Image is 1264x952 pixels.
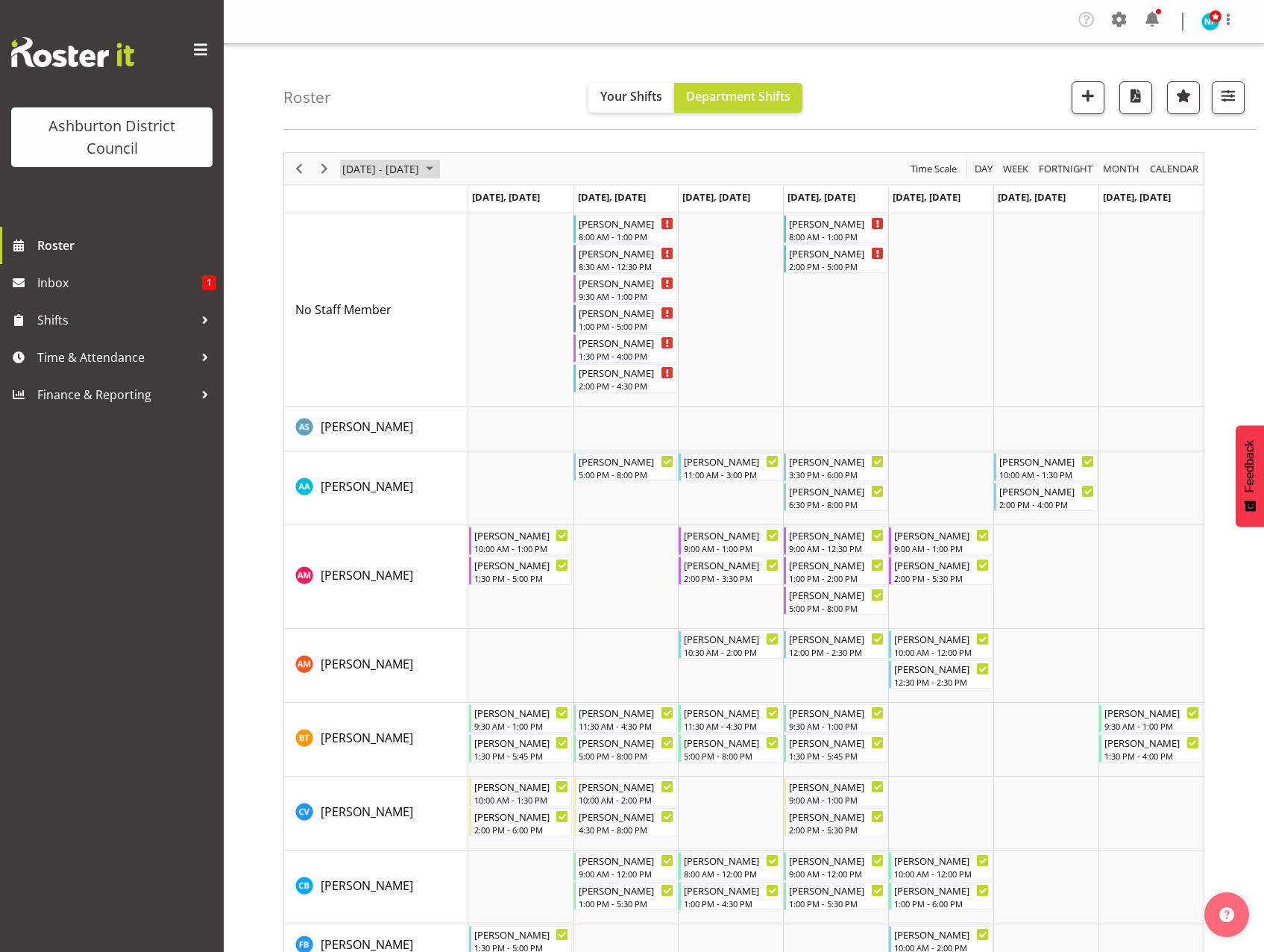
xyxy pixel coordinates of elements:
div: 9:30 AM - 1:00 PM [579,290,673,302]
div: [PERSON_NAME] [684,853,779,868]
td: Amanda Ackroyd resource [284,451,468,525]
div: Previous [286,153,312,184]
div: [PERSON_NAME] [894,661,989,676]
div: No Staff Member"s event - Jay Ladhu Begin From Tuesday, September 16, 2025 at 8:30:00 AM GMT+12:0... [573,245,677,273]
div: Carla Verberne"s event - Carla Verberne Begin From Thursday, September 18, 2025 at 2:00:00 PM GMT... [784,808,887,836]
div: [PERSON_NAME] [789,527,884,542]
div: 9:00 AM - 12:30 PM [789,542,884,554]
button: Fortnight [1037,160,1095,178]
div: Ben Tomassetti"s event - Ben Tomassetti Begin From Sunday, September 21, 2025 at 9:30:00 AM GMT+1... [1099,704,1203,733]
div: [PERSON_NAME] [894,927,989,942]
div: 10:00 AM - 12:00 PM [894,868,989,880]
div: 5:00 PM - 8:00 PM [789,602,884,614]
div: [PERSON_NAME] [789,587,884,602]
div: 1:00 PM - 4:30 PM [684,898,779,909]
div: Ben Tomassetti"s event - Ben Tomassetti Begin From Wednesday, September 17, 2025 at 11:30:00 AM G... [679,704,782,733]
div: 1:00 PM - 5:30 PM [789,898,884,909]
td: Celeste Bennett resource [284,851,468,924]
td: Carla Verberne resource [284,777,468,851]
span: [DATE], [DATE] [787,190,855,204]
div: 10:00 AM - 1:00 PM [474,542,569,554]
div: Ben Tomassetti"s event - Ben Tomassetti Begin From Thursday, September 18, 2025 at 9:30:00 AM GMT... [784,704,887,733]
img: Rosterit website logo [11,37,134,67]
div: [PERSON_NAME] [789,853,884,868]
span: No Staff Member [295,301,392,318]
div: Anna Mattson"s event - Anna Mattson Begin From Wednesday, September 17, 2025 at 2:00:00 PM GMT+12... [679,557,782,585]
div: 1:00 PM - 2:00 PM [789,572,884,584]
button: Time Scale [908,160,960,178]
div: [PERSON_NAME] [579,779,673,794]
span: [DATE] - [DATE] [341,160,421,178]
div: Anna Mattson"s event - Anna Mattson Begin From Thursday, September 18, 2025 at 5:00:00 PM GMT+12:... [784,586,887,615]
div: No Staff Member"s event - Nicky Farrell-Tully Begin From Tuesday, September 16, 2025 at 8:00:00 A... [573,215,677,243]
div: No Staff Member"s event - Nicky Farrell-Tully Begin From Tuesday, September 16, 2025 at 2:00:00 P... [573,364,677,392]
span: [DATE], [DATE] [578,190,646,204]
div: Amanda Ackroyd"s event - Amanda Ackroyd Begin From Tuesday, September 16, 2025 at 5:00:00 PM GMT+... [573,453,677,481]
div: [PERSON_NAME] [684,631,779,646]
div: 10:00 AM - 12:00 PM [894,646,989,658]
button: Filter Shifts [1212,81,1245,114]
div: Anna Mattson"s event - Anna Mattson Begin From Monday, September 15, 2025 at 1:30:00 PM GMT+12:00... [469,557,573,585]
div: 11:00 AM - 3:00 PM [684,469,779,480]
button: Add a new shift [1072,81,1104,114]
div: Celeste Bennett"s event - Celeste Bennett Begin From Friday, September 19, 2025 at 1:00:00 PM GMT... [889,882,993,910]
div: [PERSON_NAME] [474,705,569,720]
span: [DATE], [DATE] [472,190,540,204]
div: 10:00 AM - 1:30 PM [999,469,1094,480]
div: 2:00 PM - 5:00 PM [789,260,884,272]
div: Anna Mattson"s event - Anna Mattson Begin From Thursday, September 18, 2025 at 9:00:00 AM GMT+12:... [784,527,887,555]
div: [PERSON_NAME] [789,483,884,498]
div: [PERSON_NAME] [999,454,1094,469]
span: Your Shifts [600,88,662,104]
div: 9:00 AM - 1:00 PM [684,542,779,554]
button: Highlight an important date within the roster. [1167,81,1200,114]
div: Carla Verberne"s event - Carla Verberne Begin From Thursday, September 18, 2025 at 9:00:00 AM GMT... [784,778,887,807]
div: [PERSON_NAME] [579,853,673,868]
div: Amanda Ackroyd"s event - Amanda Ackroyd Begin From Saturday, September 20, 2025 at 10:00:00 AM GM... [994,453,1098,481]
div: 5:00 PM - 8:00 PM [684,750,779,762]
div: Anna Mattson"s event - Anna Mattson Begin From Thursday, September 18, 2025 at 1:00:00 PM GMT+12:... [784,557,887,585]
div: 2:00 PM - 5:30 PM [789,824,884,836]
div: No Staff Member"s event - Nicky Farrell-Tully Begin From Thursday, September 18, 2025 at 2:00:00 ... [784,245,887,273]
div: Ben Tomassetti"s event - Ben Tomassetti Begin From Monday, September 15, 2025 at 1:30:00 PM GMT+1... [469,734,573,762]
div: 5:00 PM - 8:00 PM [579,469,673,480]
div: Carla Verberne"s event - Carla Verberne Begin From Monday, September 15, 2025 at 10:00:00 AM GMT+... [469,778,573,807]
button: Timeline Month [1101,160,1142,178]
td: Anthea Moore resource [284,629,468,703]
div: [PERSON_NAME] [474,779,569,794]
div: 8:00 AM - 12:00 PM [684,868,779,880]
div: Celeste Bennett"s event - Celeste Bennett Begin From Tuesday, September 16, 2025 at 9:00:00 AM GM... [573,852,677,880]
div: No Staff Member"s event - Jay Ladhu Begin From Tuesday, September 16, 2025 at 1:00:00 PM GMT+12:0... [573,304,677,333]
div: Ben Tomassetti"s event - Ben Tomassetti Begin From Monday, September 15, 2025 at 9:30:00 AM GMT+1... [469,704,573,733]
div: Anthea Moore"s event - Anthea Moore Begin From Friday, September 19, 2025 at 10:00:00 AM GMT+12:0... [889,630,993,659]
div: Ashburton District Council [26,115,198,160]
div: [PERSON_NAME] [789,705,884,720]
div: [PERSON_NAME] [579,883,673,898]
div: Anna Mattson"s event - Anna Mattson Begin From Wednesday, September 17, 2025 at 9:00:00 AM GMT+12... [679,527,782,555]
div: 1:00 PM - 5:30 PM [579,898,673,909]
div: Celeste Bennett"s event - Celeste Bennett Begin From Wednesday, September 17, 2025 at 1:00:00 PM ... [679,882,782,910]
button: Next [315,160,335,178]
div: [PERSON_NAME] [579,335,673,350]
span: [DATE], [DATE] [998,190,1066,204]
div: 10:00 AM - 2:00 PM [579,794,673,806]
div: Ben Tomassetti"s event - Ben Tomassetti Begin From Tuesday, September 16, 2025 at 5:00:00 PM GMT+... [573,734,677,762]
div: 5:00 PM - 8:00 PM [579,750,673,762]
div: 9:00 AM - 12:00 PM [789,868,884,880]
div: 1:30 PM - 4:00 PM [579,350,673,362]
div: 9:00 AM - 1:00 PM [789,794,884,806]
div: Amanda Ackroyd"s event - Amanda Ackroyd Begin From Saturday, September 20, 2025 at 2:00:00 PM GMT... [994,483,1098,511]
div: [PERSON_NAME] [894,853,989,868]
span: [DATE], [DATE] [682,190,750,204]
div: 1:30 PM - 5:00 PM [474,572,569,584]
div: 2:00 PM - 3:30 PM [684,572,779,584]
div: [PERSON_NAME] [789,245,884,260]
div: Anna Mattson"s event - Anna Mattson Begin From Monday, September 15, 2025 at 10:00:00 AM GMT+12:0... [469,527,573,555]
div: 8:30 AM - 12:30 PM [579,260,673,272]
div: 2:00 PM - 4:30 PM [579,380,673,392]
a: [PERSON_NAME] [321,477,413,495]
div: 9:30 AM - 1:00 PM [789,720,884,732]
h4: Roster [283,89,331,106]
div: [PERSON_NAME] [684,883,779,898]
span: Time Scale [909,160,958,178]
